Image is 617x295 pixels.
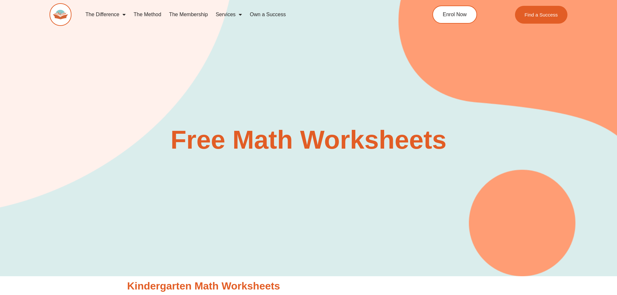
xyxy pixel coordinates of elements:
[443,12,467,17] span: Enrol Now
[130,7,165,22] a: The Method
[246,7,290,22] a: Own a Success
[165,7,212,22] a: The Membership
[127,279,490,293] h2: Kindergarten Math Worksheets
[124,127,493,153] h2: Free Math Worksheets
[432,6,477,24] a: Enrol Now
[515,6,568,24] a: Find a Success
[212,7,246,22] a: Services
[82,7,130,22] a: The Difference
[82,7,403,22] nav: Menu
[525,12,558,17] span: Find a Success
